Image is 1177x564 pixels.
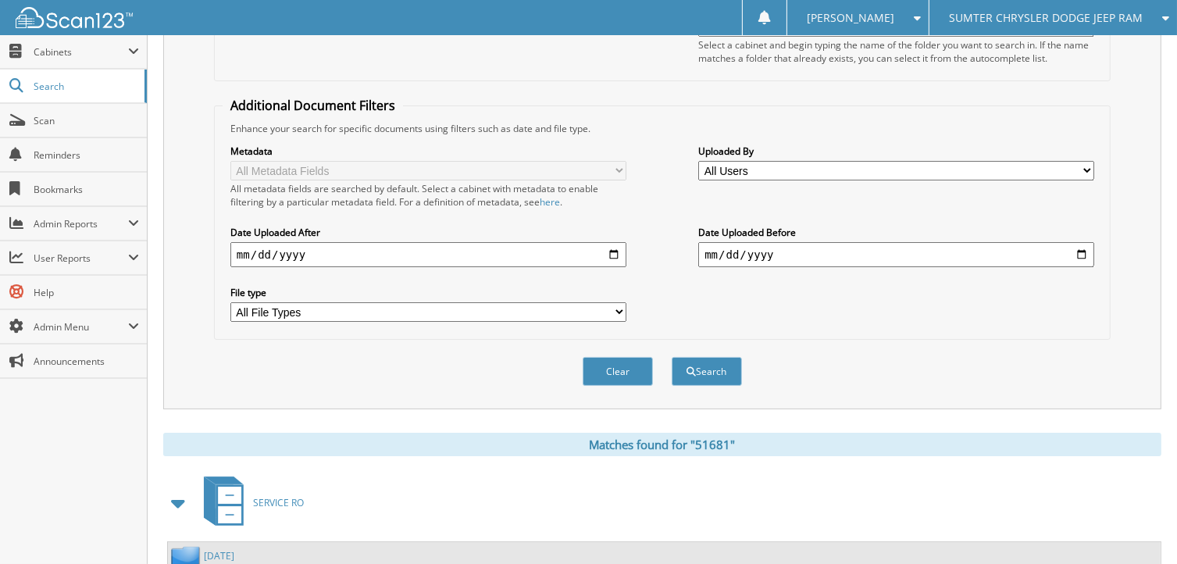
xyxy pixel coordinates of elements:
label: File type [230,286,626,299]
span: [PERSON_NAME] [807,13,894,23]
span: Search [34,80,137,93]
div: Matches found for "51681" [163,433,1161,456]
button: Search [672,357,742,386]
span: SUMTER CHRYSLER DODGE JEEP RAM [949,13,1143,23]
span: Announcements [34,355,139,368]
span: Scan [34,114,139,127]
div: Select a cabinet and begin typing the name of the folder you want to search in. If the name match... [698,38,1094,65]
span: Reminders [34,148,139,162]
span: Bookmarks [34,183,139,196]
a: [DATE] [204,549,234,562]
label: Metadata [230,145,626,158]
label: Date Uploaded After [230,226,626,239]
div: Enhance your search for specific documents using filters such as date and file type. [223,122,1102,135]
span: SERVICE RO [253,496,304,509]
a: SERVICE RO [194,472,304,534]
iframe: Chat Widget [1099,489,1177,564]
button: Clear [583,357,653,386]
span: Admin Menu [34,320,128,334]
a: here [540,195,560,209]
div: All metadata fields are searched by default. Select a cabinet with metadata to enable filtering b... [230,182,626,209]
label: Date Uploaded Before [698,226,1094,239]
span: Help [34,286,139,299]
img: scan123-logo-white.svg [16,7,133,28]
span: Admin Reports [34,217,128,230]
label: Uploaded By [698,145,1094,158]
input: start [230,242,626,267]
input: end [698,242,1094,267]
span: Cabinets [34,45,128,59]
span: User Reports [34,252,128,265]
legend: Additional Document Filters [223,97,403,114]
